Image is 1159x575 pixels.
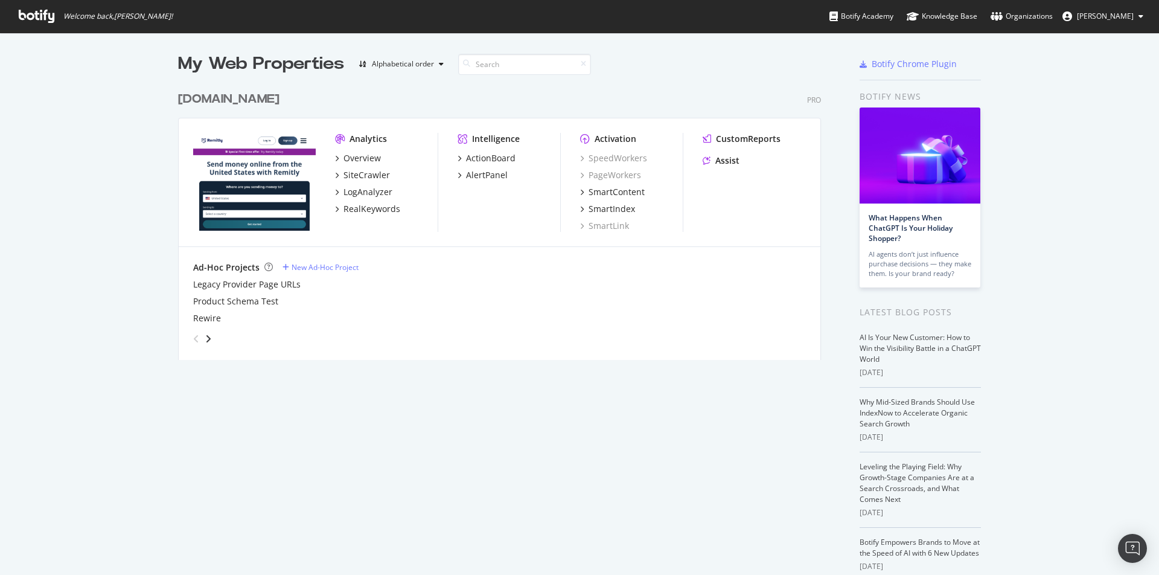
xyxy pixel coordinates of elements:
[178,91,284,108] a: [DOMAIN_NAME]
[63,11,173,21] span: Welcome back, [PERSON_NAME] !
[580,220,629,232] a: SmartLink
[458,169,508,181] a: AlertPanel
[1077,11,1134,21] span: Oksana Salvarovska
[283,262,359,272] a: New Ad-Hoc Project
[178,76,831,360] div: grid
[188,329,204,349] div: angle-left
[580,186,645,198] a: SmartContent
[595,133,636,145] div: Activation
[589,186,645,198] div: SmartContent
[343,169,390,181] div: SiteCrawler
[458,152,516,164] a: ActionBoard
[715,155,739,167] div: Assist
[907,10,977,22] div: Knowledge Base
[860,367,981,378] div: [DATE]
[589,203,635,215] div: SmartIndex
[860,461,974,504] a: Leveling the Playing Field: Why Growth-Stage Companies Are at a Search Crossroads, and What Comes...
[991,10,1053,22] div: Organizations
[472,133,520,145] div: Intelligence
[204,333,212,345] div: angle-right
[193,295,278,307] a: Product Schema Test
[1053,7,1153,26] button: [PERSON_NAME]
[335,203,400,215] a: RealKeywords
[872,58,957,70] div: Botify Chrome Plugin
[703,133,781,145] a: CustomReports
[860,332,981,364] a: AI Is Your New Customer: How to Win the Visibility Battle in a ChatGPT World
[343,152,381,164] div: Overview
[350,133,387,145] div: Analytics
[807,95,821,105] div: Pro
[860,507,981,518] div: [DATE]
[466,152,516,164] div: ActionBoard
[860,306,981,319] div: Latest Blog Posts
[860,108,980,204] img: What Happens When ChatGPT Is Your Holiday Shopper?
[1118,534,1147,563] div: Open Intercom Messenger
[580,169,641,181] a: PageWorkers
[466,169,508,181] div: AlertPanel
[178,52,344,76] div: My Web Properties
[343,203,400,215] div: RealKeywords
[193,133,316,231] img: remitly.com
[860,432,981,443] div: [DATE]
[178,91,279,108] div: [DOMAIN_NAME]
[372,60,434,68] div: Alphabetical order
[716,133,781,145] div: CustomReports
[458,54,591,75] input: Search
[829,10,893,22] div: Botify Academy
[292,262,359,272] div: New Ad-Hoc Project
[860,397,975,429] a: Why Mid-Sized Brands Should Use IndexNow to Accelerate Organic Search Growth
[580,203,635,215] a: SmartIndex
[860,537,980,558] a: Botify Empowers Brands to Move at the Speed of AI with 6 New Updates
[335,152,381,164] a: Overview
[193,278,301,291] a: Legacy Provider Page URLs
[343,186,392,198] div: LogAnalyzer
[193,312,221,324] a: Rewire
[860,58,957,70] a: Botify Chrome Plugin
[335,186,392,198] a: LogAnalyzer
[860,90,981,103] div: Botify news
[860,561,981,572] div: [DATE]
[869,213,953,243] a: What Happens When ChatGPT Is Your Holiday Shopper?
[335,169,390,181] a: SiteCrawler
[193,262,260,274] div: Ad-Hoc Projects
[703,155,739,167] a: Assist
[354,54,449,74] button: Alphabetical order
[580,152,647,164] a: SpeedWorkers
[869,249,971,278] div: AI agents don’t just influence purchase decisions — they make them. Is your brand ready?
